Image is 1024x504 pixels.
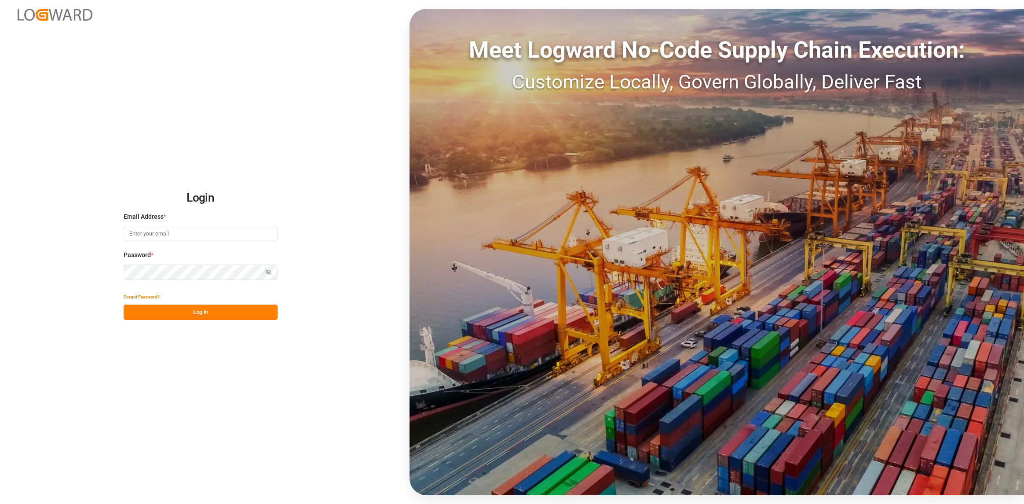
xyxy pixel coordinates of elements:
input: Enter your email [124,226,278,241]
span: Email Address [124,212,164,221]
button: Log In [124,305,278,320]
div: Meet Logward No-Code Supply Chain Execution: [410,33,1024,67]
span: Password [124,250,151,260]
h2: Login [124,184,278,212]
button: Forgot Password? [124,289,160,305]
img: Logward_new_orange.png [18,9,92,21]
div: Customize Locally, Govern Globally, Deliver Fast [410,67,1024,96]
